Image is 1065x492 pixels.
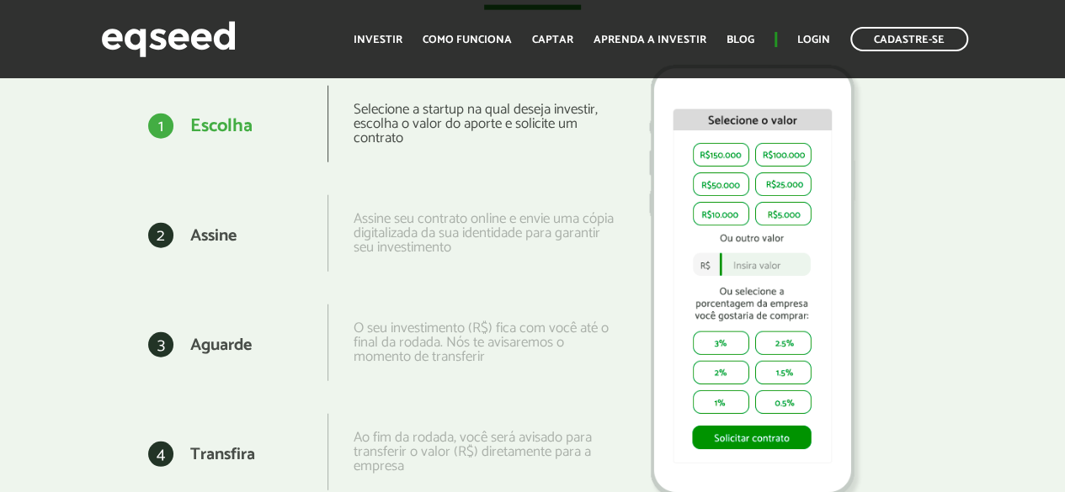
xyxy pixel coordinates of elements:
[190,117,253,135] div: Escolha
[101,17,236,61] img: EqSeed
[354,34,402,45] a: Investir
[327,304,615,381] div: O seu investimento (R$) fica com você até o final da rodada. Nós te avisaremos o momento de trans...
[148,223,173,248] div: 2
[148,114,173,139] div: 1
[594,34,706,45] a: Aprenda a investir
[148,442,173,467] div: 4
[423,34,512,45] a: Como funciona
[148,332,173,357] div: 3
[190,228,237,245] div: Assine
[727,34,754,45] a: Blog
[190,337,252,354] div: Aguarde
[190,447,255,463] div: Transfira
[532,34,573,45] a: Captar
[850,27,968,51] a: Cadastre-se
[327,195,615,272] div: Assine seu contrato online e envie uma cópia digitalizada da sua identidade para garantir seu inv...
[797,34,830,45] a: Login
[327,414,615,490] div: Ao fim da rodada, você será avisado para transferir o valor (R$) diretamente para a empresa
[327,86,615,162] div: Selecione a startup na qual deseja investir, escolha o valor do aporte e solicite um contrato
